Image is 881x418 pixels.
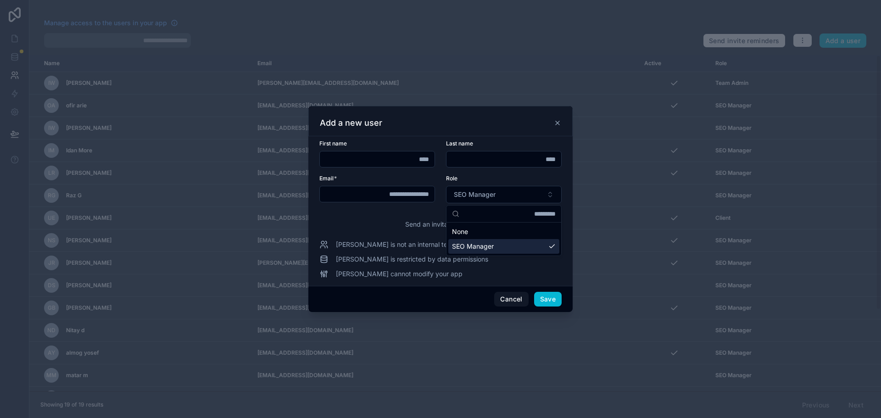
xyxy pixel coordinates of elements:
button: Cancel [494,292,528,307]
button: Select Button [446,186,562,203]
span: Role [446,175,457,182]
span: [PERSON_NAME] is not an internal team member [336,240,483,249]
h3: Add a new user [320,117,382,128]
div: Suggestions [446,223,561,256]
span: [PERSON_NAME] cannot modify your app [336,269,463,279]
span: SEO Manager [454,190,496,199]
span: Last name [446,140,473,147]
div: None [448,224,559,239]
span: Email [319,175,334,182]
span: [PERSON_NAME] is restricted by data permissions [336,255,488,264]
span: First name [319,140,347,147]
span: Send an invitation email with instructions to log in [405,220,552,229]
button: Save [534,292,562,307]
span: SEO Manager [452,242,494,251]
